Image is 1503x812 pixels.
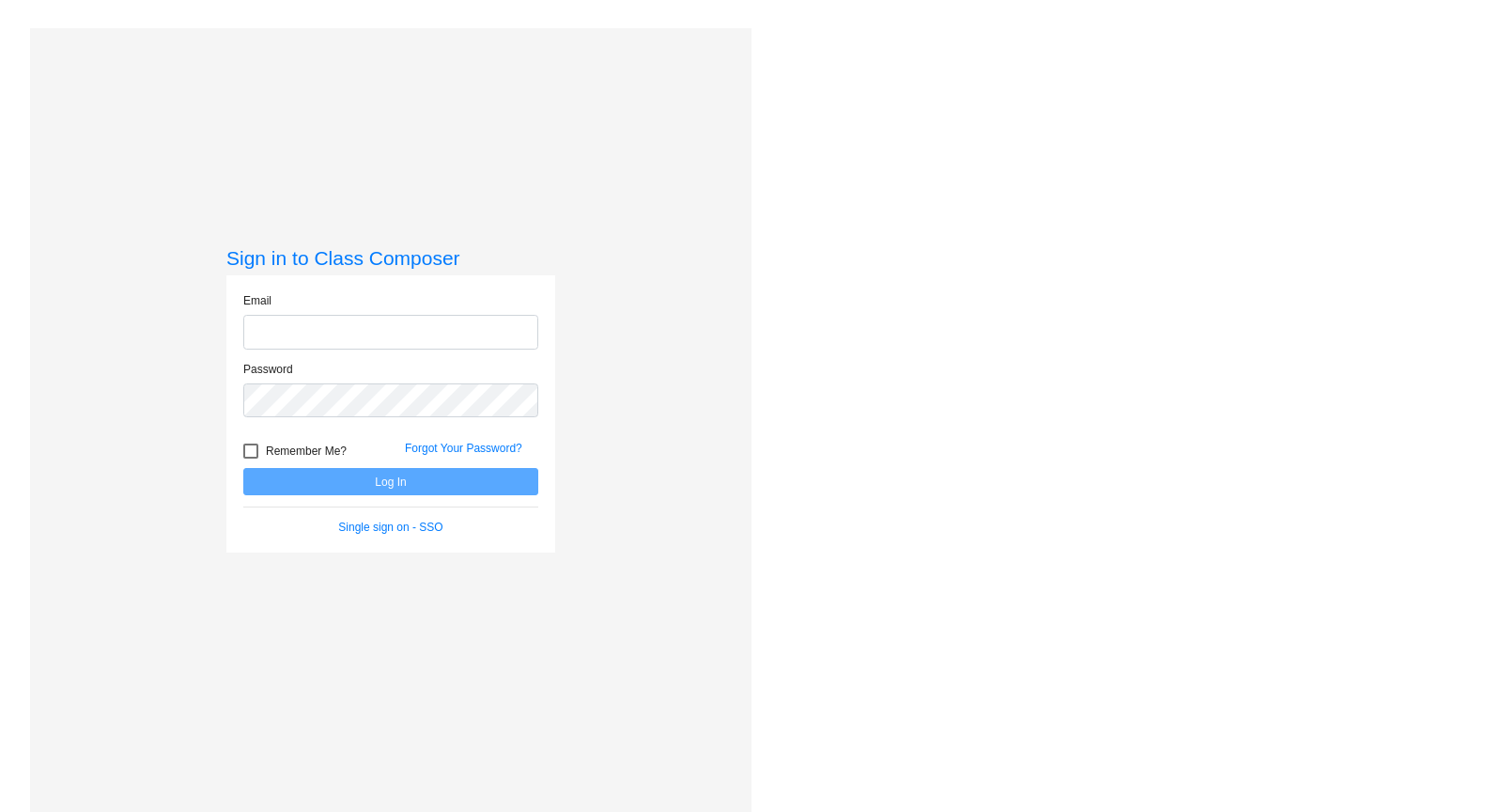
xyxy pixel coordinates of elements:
label: Password [243,361,293,378]
h3: Sign in to Class Composer [226,246,555,270]
label: Email [243,292,271,309]
button: Log In [243,468,538,495]
span: Remember Me? [266,440,347,462]
a: Single sign on - SSO [338,521,442,534]
a: Forgot Your Password? [405,442,522,455]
